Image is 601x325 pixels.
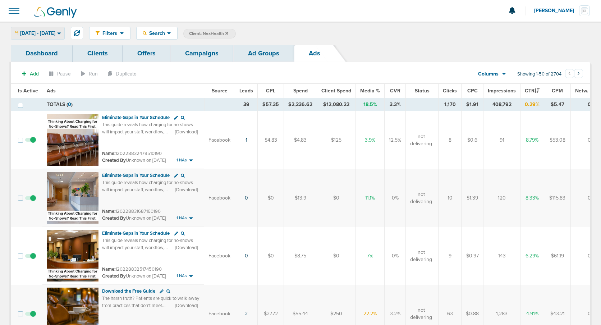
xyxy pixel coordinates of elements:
img: Ad image [47,114,98,166]
td: 3.3% [385,98,406,111]
span: Is Active [18,88,38,94]
td: 91 [483,111,520,169]
span: This guide reveals how charging for no-shows will impact your staff, workflow, the patient experi... [102,122,196,149]
a: Ads [294,45,335,62]
span: Created By [102,273,126,279]
td: $0 [317,169,356,227]
td: 0% [385,169,406,227]
span: Created By [102,215,126,221]
ul: Pagination [565,70,583,79]
span: Add [30,71,39,77]
span: 1 NAs [176,215,187,221]
td: 9 [439,227,462,285]
td: 120 [483,169,520,227]
button: Add [18,69,43,79]
span: Showing 1-50 of 2704 [517,71,561,77]
span: CTR [525,88,540,94]
td: 6.29% [520,227,544,285]
td: 3.9% [356,111,385,169]
td: $0.97 [462,227,483,285]
td: $2,236.62 [284,98,317,111]
td: $4.83 [284,111,317,169]
span: [Download] [175,129,198,135]
span: CVR [390,88,400,94]
td: 8.33% [520,169,544,227]
small: 120228832517450190 [102,266,162,272]
span: Source [212,88,228,94]
td: $0 [258,227,284,285]
span: Eliminate Gaps in Your Schedule [102,230,170,236]
span: Name: [102,151,115,156]
span: [PERSON_NAME] [534,8,579,13]
span: Download the Free Guide [102,288,155,294]
td: $57.35 [258,98,284,111]
span: Eliminate Gaps in Your Schedule [102,115,170,120]
img: Ad image [47,230,98,281]
span: Columns [478,70,499,78]
span: Ads [47,88,56,94]
img: Ad image [47,172,98,224]
span: Spend [293,88,308,94]
span: Impressions [488,88,516,94]
span: Status [415,88,430,94]
a: Dashboard [11,45,73,62]
td: 1,170 [439,98,462,111]
span: not delivering [410,249,432,263]
td: Facebook [204,227,235,285]
span: [Download] [175,244,198,251]
span: Client Spend [321,88,351,94]
td: 12.5% [385,111,406,169]
span: [Download] [175,187,198,193]
td: $5.47 [544,98,571,111]
td: $4.83 [258,111,284,169]
td: $0 [317,227,356,285]
td: 10 [439,169,462,227]
a: Campaigns [170,45,233,62]
a: Offers [123,45,170,62]
td: 18.5% [356,98,385,111]
td: $125 [317,111,356,169]
span: Filters [100,30,120,36]
span: CPL [266,88,275,94]
td: 11.1% [356,169,385,227]
span: Created By [102,157,126,163]
span: Clicks [443,88,457,94]
td: $53.08 [544,111,571,169]
td: $0.6 [462,111,483,169]
span: Name: [102,266,115,272]
td: 7% [356,227,385,285]
a: 0 [245,253,248,259]
td: $1.91 [462,98,483,111]
span: not delivering [410,307,432,321]
span: CPM [552,88,563,94]
td: $61.19 [544,227,571,285]
td: 143 [483,227,520,285]
td: $13.9 [284,169,317,227]
td: $115.83 [544,169,571,227]
td: 8 [439,111,462,169]
a: 2 [245,311,248,317]
span: Client: NexHealth [189,31,228,37]
span: Media % [360,88,380,94]
span: Leads [239,88,253,94]
span: 0 [68,101,71,107]
small: 120228831687160190 [102,209,161,214]
span: This guide reveals how charging for no-shows will impact your staff, workflow, the patient experi... [102,180,196,207]
td: Facebook [204,111,235,169]
td: $0 [258,169,284,227]
small: Unknown on [DATE] [102,157,166,164]
a: 1 [246,137,247,143]
span: CPC [467,88,478,94]
a: Clients [73,45,123,62]
button: Go to next page [574,69,583,78]
td: 39 [235,98,258,111]
span: This guide reveals how charging for no-shows will impact your staff, workflow, the patient experi... [102,238,196,265]
span: [Download] [175,302,198,309]
td: TOTALS ( ) [42,98,204,111]
small: Unknown on [DATE] [102,273,166,279]
span: 1 NAs [176,157,187,163]
span: not delivering [410,191,432,205]
td: $12,080.22 [317,98,356,111]
td: $1.39 [462,169,483,227]
span: 1 NAs [176,273,187,279]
